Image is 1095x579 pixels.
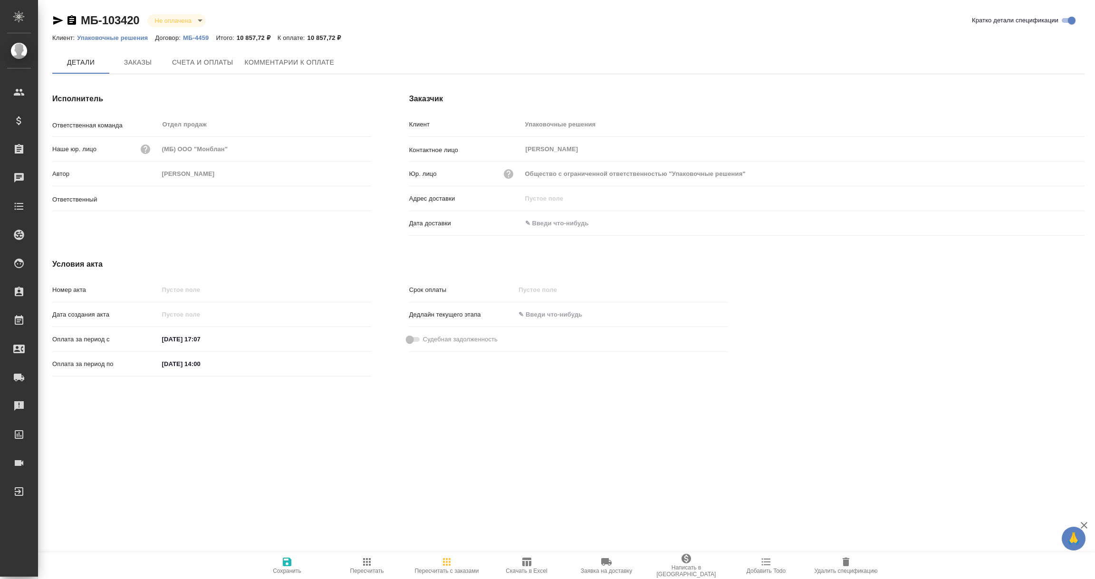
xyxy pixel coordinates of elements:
[1062,527,1085,550] button: 🙏
[409,310,516,319] p: Дедлайн текущего этапа
[245,57,335,68] span: Комментарии к оплате
[409,145,522,155] p: Контактное лицо
[522,192,1085,205] input: Пустое поле
[52,121,159,130] p: Ответственная команда
[155,34,183,41] p: Договор:
[66,15,77,26] button: Скопировать ссылку
[183,34,216,41] p: МБ-4459
[115,57,161,68] span: Заказы
[307,34,348,41] p: 10 857,72 ₽
[52,195,159,204] p: Ответственный
[522,167,1085,181] input: Пустое поле
[58,57,104,68] span: Детали
[77,34,155,41] p: Упаковочные решения
[52,169,159,179] p: Автор
[52,335,159,344] p: Оплата за период с
[52,145,96,154] p: Наше юр. лицо
[52,310,159,319] p: Дата создания акта
[522,117,1085,131] input: Пустое поле
[159,357,242,371] input: ✎ Введи что-нибудь
[972,16,1058,25] span: Кратко детали спецификации
[409,120,522,129] p: Клиент
[409,285,516,295] p: Срок оплаты
[278,34,307,41] p: К оплате:
[52,15,64,26] button: Скопировать ссылку для ЯМессенджера
[366,198,368,200] button: Open
[423,335,498,344] span: Судебная задолженность
[152,17,194,25] button: Не оплачена
[237,34,278,41] p: 10 857,72 ₽
[1066,529,1082,549] span: 🙏
[159,142,371,156] input: Пустое поле
[159,283,371,297] input: Пустое поле
[409,219,522,228] p: Дата доставки
[409,93,1085,105] h4: Заказчик
[81,14,140,27] a: МБ-103420
[172,57,233,68] span: Счета и оплаты
[52,285,159,295] p: Номер акта
[159,308,242,321] input: Пустое поле
[515,308,598,321] input: ✎ Введи что-нибудь
[52,93,371,105] h4: Исполнитель
[52,34,77,41] p: Клиент:
[159,332,242,346] input: ✎ Введи что-нибудь
[159,167,371,181] input: Пустое поле
[52,359,159,369] p: Оплата за период по
[77,33,155,41] a: Упаковочные решения
[216,34,236,41] p: Итого:
[522,216,605,230] input: ✎ Введи что-нибудь
[515,283,598,297] input: Пустое поле
[409,194,522,203] p: Адрес доставки
[183,33,216,41] a: МБ-4459
[409,169,437,179] p: Юр. лицо
[147,14,206,27] div: Не оплачена
[52,259,728,270] h4: Условия акта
